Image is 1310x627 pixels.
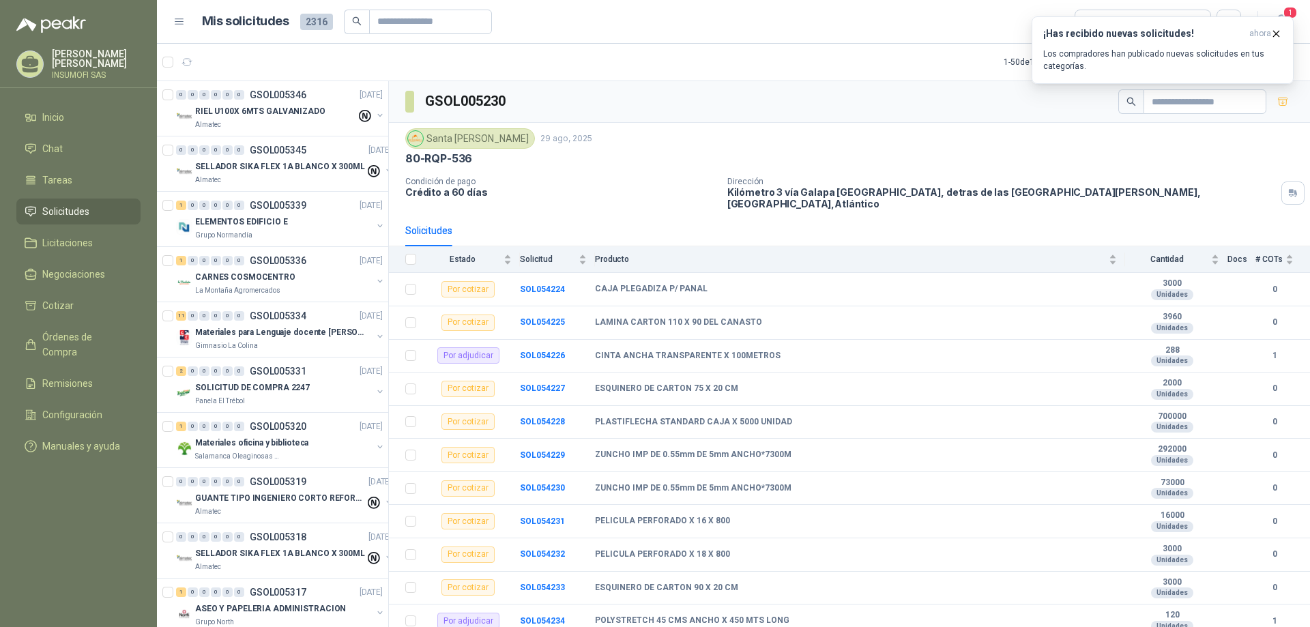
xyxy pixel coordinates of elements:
p: [DATE] [360,254,383,267]
a: SOL054234 [520,616,565,626]
div: Unidades [1151,555,1193,566]
p: CARNES COSMOCENTRO [195,271,295,284]
div: Todas [1083,14,1112,29]
div: 0 [234,201,244,210]
p: Materiales oficina y biblioteca [195,437,308,450]
div: 0 [211,311,221,321]
p: [DATE] [360,420,383,433]
div: 0 [211,90,221,100]
div: 0 [188,201,198,210]
div: 1 [176,587,186,597]
p: [DATE] [360,310,383,323]
div: 0 [199,145,209,155]
b: 3000 [1125,278,1219,289]
div: Unidades [1151,488,1193,499]
div: Santa [PERSON_NAME] [405,128,535,149]
div: 0 [188,532,198,542]
div: 0 [199,422,209,431]
img: Company Logo [176,219,192,235]
span: Producto [595,254,1106,264]
b: 3000 [1125,544,1219,555]
div: 0 [222,587,233,597]
div: 0 [199,201,209,210]
p: INSUMOFI SAS [52,71,141,79]
a: Tareas [16,167,141,193]
b: 0 [1255,415,1294,428]
b: 2000 [1125,378,1219,389]
p: Dirección [727,177,1276,186]
b: 700000 [1125,411,1219,422]
a: SOL054226 [520,351,565,360]
span: search [352,16,362,26]
span: Licitaciones [42,235,93,250]
button: ¡Has recibido nuevas solicitudes!ahora Los compradores han publicado nuevas solicitudes en tus ca... [1032,16,1294,84]
div: Por cotizar [441,281,495,297]
div: 0 [176,145,186,155]
b: 16000 [1125,510,1219,521]
p: ASEO Y PAPELERIA ADMINISTRACION [195,602,346,615]
a: Chat [16,136,141,162]
p: SOLICITUD DE COMPRA 2247 [195,381,310,394]
span: ahora [1249,28,1271,40]
a: SOL054229 [520,450,565,460]
div: 0 [234,366,244,376]
b: SOL054230 [520,483,565,493]
p: [DATE] [368,144,392,157]
img: Company Logo [176,606,192,622]
p: Gimnasio La Colina [195,340,258,351]
p: GUANTE TIPO INGENIERO CORTO REFORZADO [195,492,365,505]
div: 0 [188,311,198,321]
th: Estado [424,246,520,273]
span: 2316 [300,14,333,30]
img: Company Logo [176,108,192,125]
img: Company Logo [176,274,192,291]
b: PLASTIFLECHA STANDARD CAJA X 5000 UNIDAD [595,417,792,428]
div: 0 [222,422,233,431]
p: [DATE] [368,476,392,489]
span: Solicitud [520,254,576,264]
a: Manuales y ayuda [16,433,141,459]
p: Panela El Trébol [195,396,245,407]
span: Configuración [42,407,102,422]
p: [DATE] [360,365,383,378]
span: Manuales y ayuda [42,439,120,454]
b: 0 [1255,515,1294,528]
b: POLYSTRETCH 45 CMS ANCHO X 450 MTS LONG [595,615,789,626]
div: 0 [176,90,186,100]
b: ESQUINERO DE CARTON 75 X 20 CM [595,383,738,394]
p: Los compradores han publicado nuevas solicitudes en tus categorías. [1043,48,1282,72]
div: Unidades [1151,422,1193,433]
div: 0 [222,532,233,542]
a: 0 0 0 0 0 0 GSOL005346[DATE] Company LogoRIEL U100X 6MTS GALVANIZADOAlmatec [176,87,385,130]
p: GSOL005334 [250,311,306,321]
p: La Montaña Agromercados [195,285,280,296]
span: Chat [42,141,63,156]
a: 1 0 0 0 0 0 GSOL005336[DATE] Company LogoCARNES COSMOCENTROLa Montaña Agromercados [176,252,385,296]
div: 1 [176,422,186,431]
b: 3000 [1125,577,1219,588]
div: Por adjudicar [437,347,499,364]
a: SOL054233 [520,583,565,592]
div: 0 [222,145,233,155]
div: Solicitudes [405,223,452,238]
img: Company Logo [176,164,192,180]
img: Logo peakr [16,16,86,33]
span: # COTs [1255,254,1283,264]
a: 1 0 0 0 0 0 GSOL005320[DATE] Company LogoMateriales oficina y bibliotecaSalamanca Oleaginosas SAS [176,418,385,462]
a: 0 0 0 0 0 0 GSOL005319[DATE] Company LogoGUANTE TIPO INGENIERO CORTO REFORZADOAlmatec [176,473,394,517]
div: 11 [176,311,186,321]
b: 0 [1255,482,1294,495]
p: [DATE] [360,586,383,599]
div: 0 [211,477,221,486]
b: 0 [1255,449,1294,462]
div: Por cotizar [441,413,495,430]
p: GSOL005318 [250,532,306,542]
a: 2 0 0 0 0 0 GSOL005331[DATE] Company LogoSOLICITUD DE COMPRA 2247Panela El Trébol [176,363,385,407]
span: Tareas [42,173,72,188]
p: GSOL005331 [250,366,306,376]
div: 0 [234,422,244,431]
p: SELLADOR SIKA FLEX 1A BLANCO X 300ML [195,160,365,173]
b: SOL054225 [520,317,565,327]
